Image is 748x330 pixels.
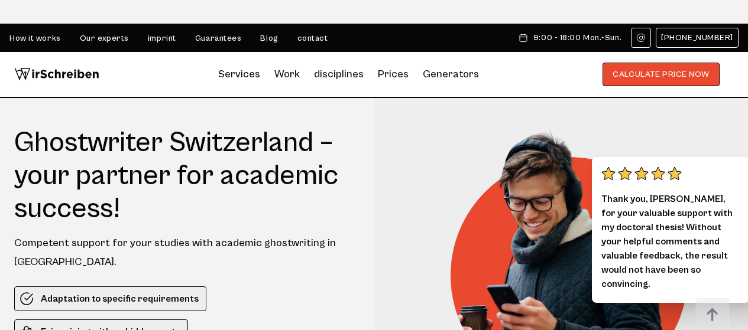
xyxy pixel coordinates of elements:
font: Thank you, [PERSON_NAME], for your valuable support with my doctoral thesis! Without your helpful... [601,194,733,289]
img: stars [601,166,682,181]
a: contact [297,34,328,43]
a: imprint [148,34,176,43]
a: Our experts [80,34,129,43]
font: [PHONE_NUMBER] [661,33,733,43]
img: E-mail [636,33,646,43]
font: Competent support for your studies with academic ghostwriting in [GEOGRAPHIC_DATA]. [14,237,336,268]
font: Work [274,68,300,80]
font: Ghostwriter Switzerland – your partner for academic success! [14,126,338,225]
font: Adaptation to specific requirements [41,293,199,304]
a: [PHONE_NUMBER] [656,28,739,48]
a: Services [218,65,260,84]
a: Generators [423,65,479,84]
a: Guarantees [195,34,242,43]
a: How it works [9,34,61,43]
img: Adaptation to specific requirements [20,292,34,306]
button: CALCULATE PRICE NOW [603,63,720,86]
font: Generators [423,68,479,80]
img: Schedule [518,33,529,43]
font: 9:00 - 18:00 Mon.-Sun. [533,33,621,43]
font: CALCULATE PRICE NOW [613,70,710,79]
font: Services [218,68,260,80]
a: Prices [378,68,409,80]
img: logo wewrite [14,63,99,86]
font: disciplines [314,68,364,80]
a: Blog [260,34,278,43]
